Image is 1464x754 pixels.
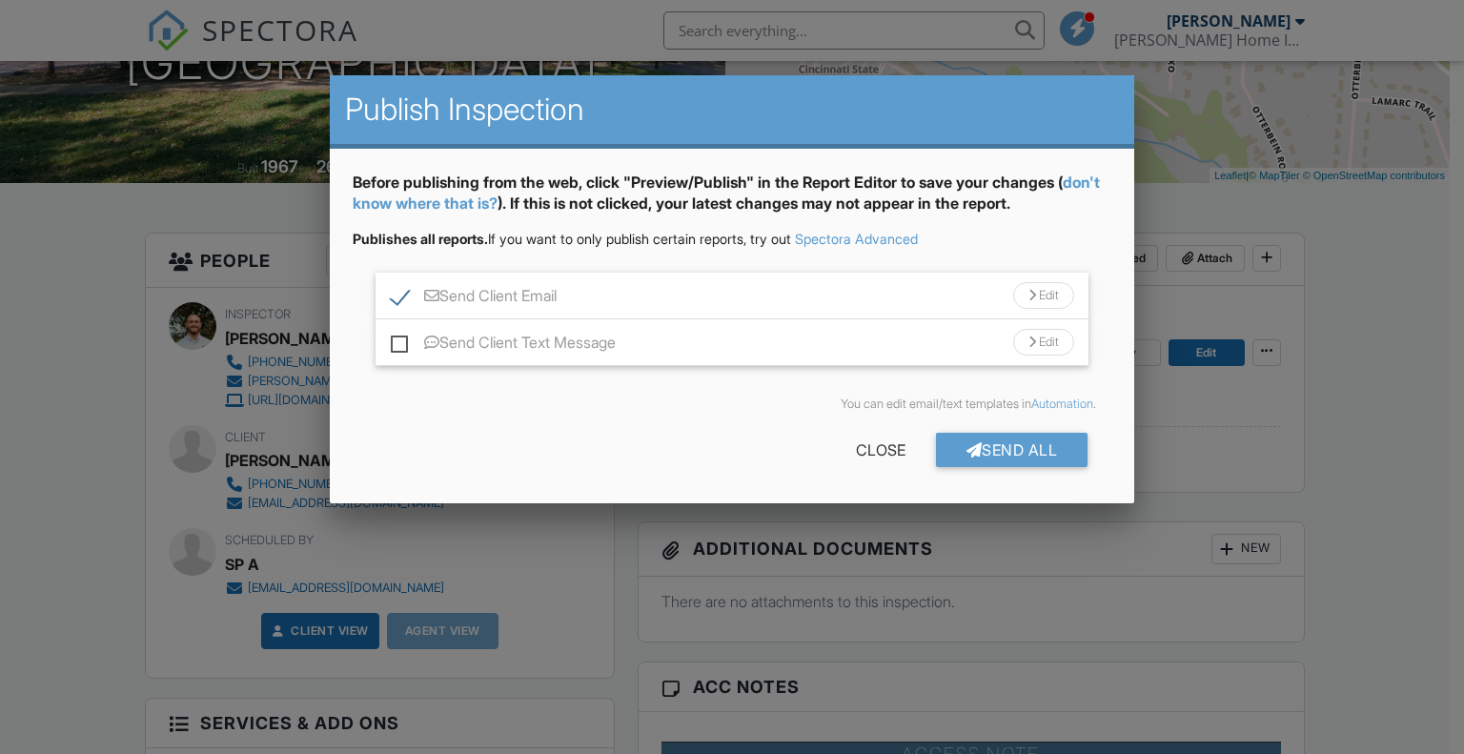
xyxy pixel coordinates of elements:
h2: Publish Inspection [345,91,1120,129]
a: Spectora Advanced [795,231,918,247]
a: Automation [1031,397,1093,411]
div: Edit [1013,282,1074,309]
div: Before publishing from the web, click "Preview/Publish" in the Report Editor to save your changes... [353,172,1112,230]
div: Edit [1013,329,1074,356]
div: Send All [936,433,1088,467]
label: Send Client Text Message [391,334,616,357]
div: Close [825,433,936,467]
strong: Publishes all reports. [353,231,488,247]
a: don't know where that is? [353,173,1100,213]
span: If you want to only publish certain reports, try out [353,231,791,247]
label: Send Client Email [391,287,557,311]
div: You can edit email/text templates in . [368,397,1097,412]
